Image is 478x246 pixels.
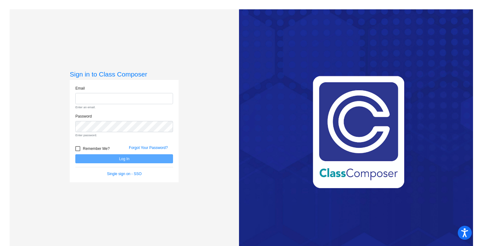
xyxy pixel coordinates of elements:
[75,133,173,137] small: Enter password.
[75,154,173,163] button: Log In
[83,145,110,152] span: Remember Me?
[75,86,85,91] label: Email
[75,114,92,119] label: Password
[129,146,168,150] a: Forgot Your Password?
[70,70,179,78] h3: Sign in to Class Composer
[75,105,173,109] small: Enter an email.
[107,172,142,176] a: Single sign on - SSO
